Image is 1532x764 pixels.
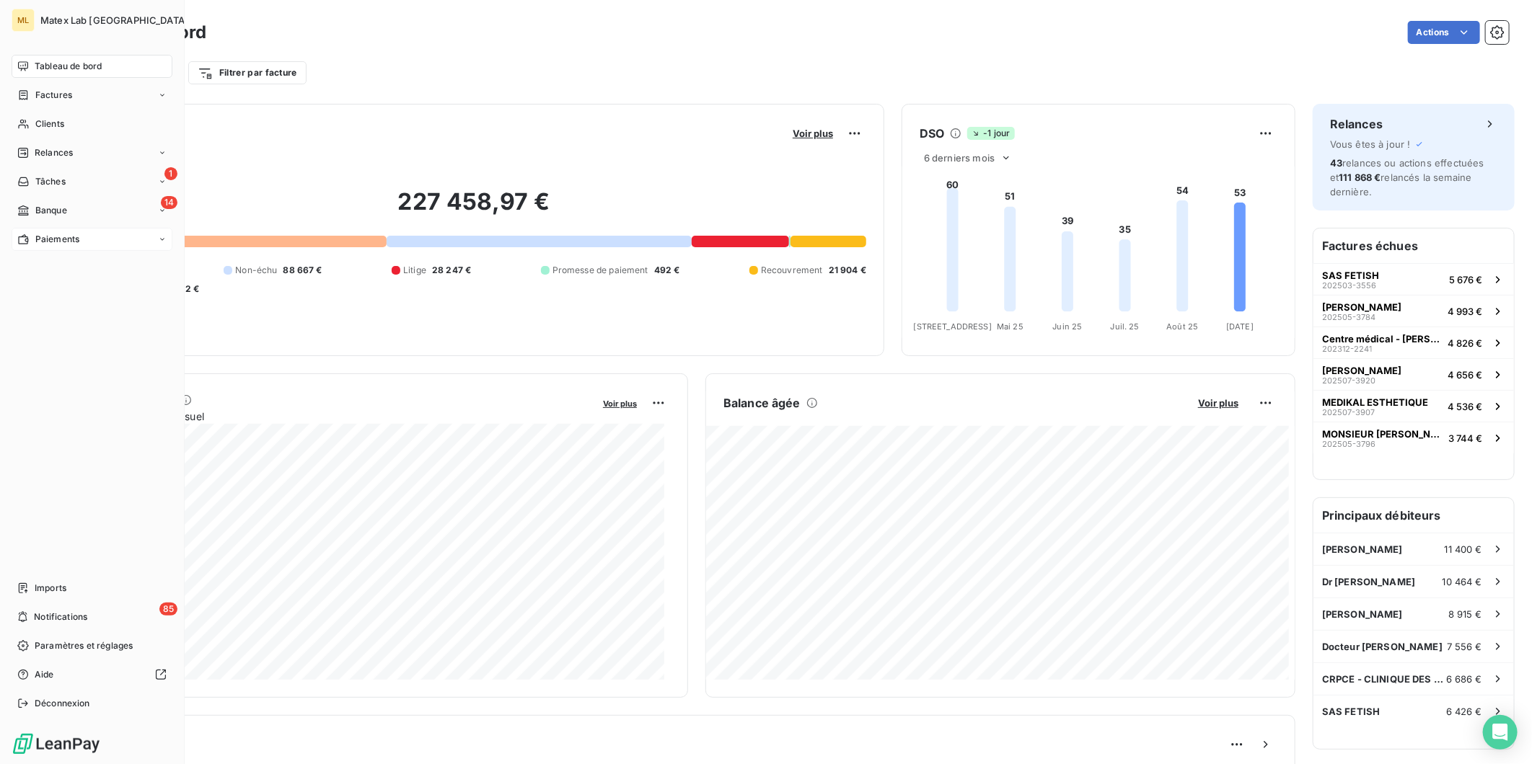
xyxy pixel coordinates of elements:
span: 6 derniers mois [924,152,995,164]
span: 202507-3920 [1322,376,1375,385]
span: 5 676 € [1449,274,1482,285]
span: Promesse de paiement [553,264,648,277]
span: 11 400 € [1445,543,1482,555]
span: MEDIKAL ESTHETIQUE [1322,396,1428,408]
span: Matex Lab [GEOGRAPHIC_DATA] [40,14,188,26]
tspan: Août 25 [1166,321,1198,332]
span: SAS FETISH [1322,706,1381,717]
span: -1 jour [967,127,1014,140]
span: Voir plus [793,128,833,139]
span: 88 667 € [283,264,322,277]
button: MONSIEUR [PERSON_NAME]202505-37963 744 € [1313,422,1514,453]
span: [PERSON_NAME] [1322,543,1403,555]
span: relances ou actions effectuées et relancés la semaine dernière. [1330,157,1484,197]
span: 202312-2241 [1322,345,1372,353]
span: Relances [35,146,73,159]
span: Chiffre d'affaires mensuel [82,409,593,424]
button: Centre médical - [PERSON_NAME]202312-22414 826 € [1313,327,1514,358]
tspan: Juin 25 [1053,321,1083,332]
button: Voir plus [788,127,837,140]
span: 492 € [654,264,680,277]
button: SAS FETISH202503-35565 676 € [1313,263,1514,295]
span: SAS FETISH [1322,270,1379,281]
tspan: Juil. 25 [1111,321,1140,332]
span: 14 [161,196,177,209]
span: Paramètres et réglages [35,639,133,652]
div: ML [12,9,35,32]
tspan: [DATE] [1226,321,1254,332]
h2: 227 458,97 € [82,187,866,231]
span: 3 744 € [1448,432,1482,444]
span: Recouvrement [761,264,823,277]
button: Voir plus [599,396,641,409]
tspan: Mai 25 [997,321,1023,332]
span: 21 904 € [829,264,866,277]
span: Dr [PERSON_NAME] [1322,576,1415,587]
span: Voir plus [1198,397,1238,409]
button: [PERSON_NAME]202505-37844 993 € [1313,295,1514,327]
img: Logo LeanPay [12,732,101,755]
span: -2 € [181,283,200,296]
span: 8 915 € [1448,608,1482,620]
span: Factures [35,89,72,102]
span: 85 [159,603,177,616]
a: Aide [12,663,172,686]
span: 43 [1330,157,1342,169]
button: Voir plus [1194,396,1243,409]
span: Imports [35,582,66,595]
span: Vous êtes à jour ! [1330,138,1411,150]
span: 7 556 € [1447,641,1482,652]
button: [PERSON_NAME]202507-39204 656 € [1313,358,1514,390]
span: 1 [164,167,177,180]
span: 6 686 € [1446,673,1482,685]
span: Aide [35,668,54,681]
h6: Factures échues [1313,228,1514,263]
span: Non-échu [235,264,277,277]
span: 4 656 € [1448,369,1482,381]
span: 4 993 € [1448,306,1482,317]
button: Actions [1408,21,1480,44]
span: Paiements [35,233,79,246]
tspan: [STREET_ADDRESS] [914,321,992,332]
h6: DSO [920,125,944,142]
div: Open Intercom Messenger [1483,715,1518,750]
span: [PERSON_NAME] [1322,365,1401,376]
span: 202503-3556 [1322,281,1376,290]
span: Notifications [34,610,87,623]
span: Docteur [PERSON_NAME] [1322,641,1443,652]
span: Tâches [35,175,66,188]
span: Clients [35,117,64,130]
span: Déconnexion [35,697,90,710]
span: 202505-3796 [1322,440,1375,448]
span: Centre médical - [PERSON_NAME] [1322,333,1442,345]
span: 10 464 € [1443,576,1482,587]
span: MONSIEUR [PERSON_NAME] [1322,428,1443,440]
span: Litige [403,264,426,277]
span: 202507-3907 [1322,408,1375,417]
h6: Principaux débiteurs [1313,498,1514,533]
span: [PERSON_NAME] [1322,608,1403,620]
span: 28 247 € [432,264,471,277]
button: MEDIKAL ESTHETIQUE202507-39074 536 € [1313,390,1514,422]
span: Tableau de bord [35,60,102,73]
span: 4 826 € [1448,337,1482,349]
h6: Balance âgée [723,394,801,412]
h6: Relances [1330,115,1383,133]
span: CRPCE - CLINIQUE DES CHAMPS ELYSEES [1322,673,1446,685]
button: Filtrer par facture [188,61,307,84]
span: [PERSON_NAME] [1322,301,1401,313]
span: 111 868 € [1339,172,1381,183]
span: Voir plus [603,399,637,409]
span: 202505-3784 [1322,313,1375,321]
span: 6 426 € [1446,706,1482,717]
span: Banque [35,204,67,217]
span: 4 536 € [1448,401,1482,412]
